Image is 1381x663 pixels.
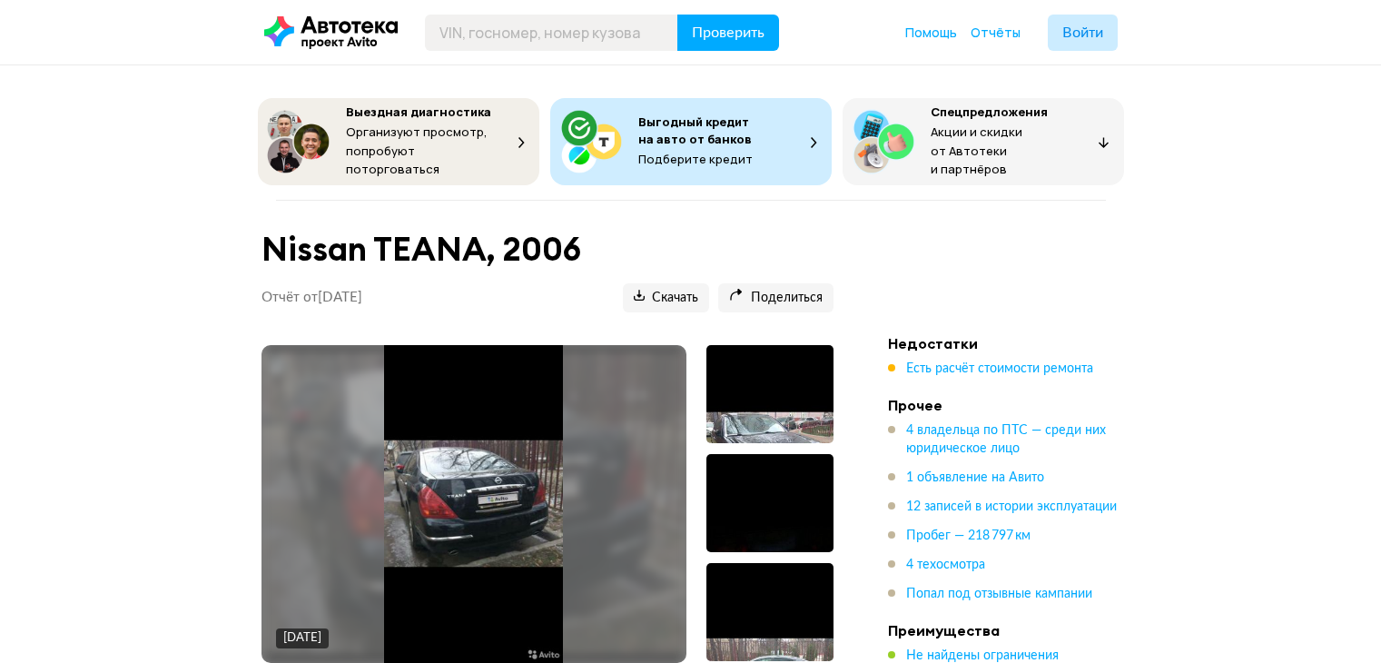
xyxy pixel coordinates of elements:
span: Поделиться [729,290,823,307]
span: Проверить [692,25,764,40]
input: VIN, госномер, номер кузова [425,15,678,51]
span: Войти [1062,25,1103,40]
span: Выгодный кредит на авто от банков [638,114,752,147]
button: Войти [1048,15,1118,51]
button: Проверить [677,15,779,51]
button: Скачать [623,283,709,312]
span: Подберите кредит [638,151,753,167]
span: Помощь [905,24,957,41]
span: Отчёты [971,24,1021,41]
span: Попал под отзывные кампании [906,588,1092,600]
span: Скачать [634,290,698,307]
span: 1 объявление на Авито [906,471,1044,484]
a: Помощь [905,24,957,42]
span: Пробег — 218 797 км [906,529,1031,542]
span: Выездная диагностика [346,104,491,120]
span: 4 техосмотра [906,559,985,571]
button: Выездная диагностикаОрганизуют просмотр, попробуют поторговаться [258,98,539,185]
a: Отчёты [971,24,1021,42]
span: Организуют просмотр, попробуют поторговаться [346,124,488,177]
span: Акции и скидки от Автотеки и партнёров [931,124,1022,177]
button: Выгодный кредит на авто от банковПодберите кредит [550,98,832,185]
h4: Преимущества [888,621,1142,639]
span: Есть расчёт стоимости ремонта [906,362,1093,375]
span: 12 записей в истории эксплуатации [906,500,1117,513]
div: [DATE] [283,630,321,647]
img: Main car [384,345,563,663]
button: СпецпредложенияАкции и скидки от Автотеки и партнёров [843,98,1124,185]
button: Поделиться [718,283,834,312]
span: 4 владельца по ПТС — среди них юридическое лицо [906,424,1106,455]
h4: Недостатки [888,334,1142,352]
h4: Прочее [888,396,1142,414]
h1: Nissan TEANA, 2006 [261,230,834,269]
span: Спецпредложения [931,104,1048,120]
p: Отчёт от [DATE] [261,289,362,307]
